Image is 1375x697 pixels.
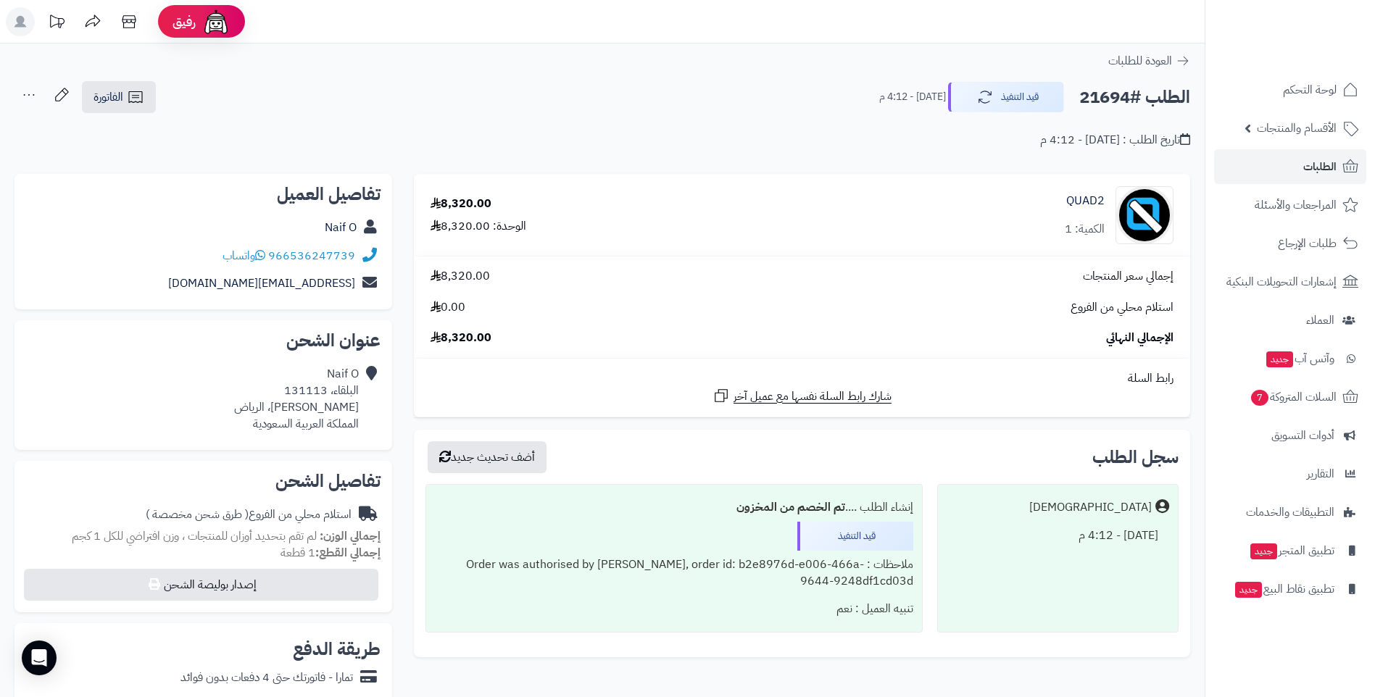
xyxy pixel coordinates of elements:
[1214,495,1366,530] a: التطبيقات والخدمات
[82,81,156,113] a: الفاتورة
[431,268,490,285] span: 8,320.00
[1214,418,1366,453] a: أدوات التسويق
[1079,83,1190,112] h2: الطلب #21694
[223,247,265,264] a: واتساب
[26,332,381,349] h2: عنوان الشحن
[26,185,381,203] h2: تفاصيل العميل
[1235,582,1262,598] span: جديد
[420,370,1184,387] div: رابط السلة
[1265,348,1334,369] span: وآتس آب
[1278,233,1337,254] span: طلبات الإرجاع
[146,506,249,523] span: ( طرق شحن مخصصة )
[1214,572,1366,606] a: تطبيق نقاط البيعجديد
[1029,499,1152,516] div: [DEMOGRAPHIC_DATA]
[22,640,57,675] div: Open Intercom Messenger
[1066,193,1105,209] a: QUAD2
[1214,303,1366,338] a: العملاء
[879,90,946,104] small: [DATE] - 4:12 م
[1106,330,1173,346] span: الإجمالي النهائي
[1226,272,1337,292] span: إشعارات التحويلات البنكية
[1092,448,1179,466] h3: سجل الطلب
[1271,425,1334,446] span: أدوات التسويق
[281,544,381,562] small: 1 قطعة
[268,247,355,264] a: 966536247739
[1246,502,1334,522] span: التطبيقات والخدمات
[428,441,547,473] button: أضف تحديث جديد
[947,522,1169,550] div: [DATE] - 4:12 م
[38,7,75,40] a: تحديثات المنصة
[1250,387,1337,407] span: السلات المتروكة
[1116,186,1173,244] img: no_image-90x90.png
[1234,579,1334,599] span: تطبيق نقاط البيع
[435,551,913,596] div: ملاحظات : Order was authorised by [PERSON_NAME], order id: b2e8976d-e006-466a-9644-9248df1cd03d
[1065,221,1105,238] div: الكمية: 1
[1250,389,1269,406] span: 7
[1214,149,1366,184] a: الطلبات
[180,669,353,686] div: تمارا - فاتورتك حتى 4 دفعات بدون فوائد
[431,196,491,212] div: 8,320.00
[24,569,378,601] button: إصدار بوليصة الشحن
[1214,456,1366,491] a: التقارير
[293,640,381,658] h2: طريقة الدفع
[202,7,230,36] img: ai-face.png
[1214,264,1366,299] a: إشعارات التحويلات البنكية
[1214,341,1366,376] a: وآتس آبجديد
[325,219,357,236] a: Naif O
[1071,299,1173,316] span: استلام محلي من الفروع
[1214,380,1366,414] a: السلات المتروكة7
[320,527,381,545] strong: إجمالي الوزن:
[1214,72,1366,107] a: لوحة التحكم
[1108,52,1172,70] span: العودة للطلبات
[1306,310,1334,330] span: العملاء
[1250,543,1277,559] span: جديد
[173,13,196,30] span: رفيق
[431,218,526,235] div: الوحدة: 8,320.00
[315,544,381,562] strong: إجمالي القطع:
[713,387,892,405] a: شارك رابط السلة نفسها مع عميل آخر
[1257,118,1337,138] span: الأقسام والمنتجات
[1249,541,1334,561] span: تطبيق المتجر
[94,88,123,106] span: الفاتورة
[736,498,845,516] b: تم الخصم من المخزون
[734,388,892,405] span: شارك رابط السلة نفسها مع عميل آخر
[1040,132,1190,149] div: تاريخ الطلب : [DATE] - 4:12 م
[1214,533,1366,568] a: تطبيق المتجرجديد
[234,366,359,432] div: Naif O البلقاء، 131113 [PERSON_NAME]، الرياض المملكة العربية السعودية
[431,299,465,316] span: 0.00
[1083,268,1173,285] span: إجمالي سعر المنتجات
[1307,464,1334,484] span: التقارير
[26,472,381,490] h2: تفاصيل الشحن
[1266,351,1293,367] span: جديد
[168,275,355,292] a: [EMAIL_ADDRESS][DOMAIN_NAME]
[1303,156,1337,177] span: الطلبات
[948,82,1064,112] button: قيد التنفيذ
[435,493,913,522] div: إنشاء الطلب ....
[146,506,352,523] div: استلام محلي من الفروع
[431,330,491,346] span: 8,320.00
[435,595,913,623] div: تنبيه العميل : نعم
[72,527,317,545] span: لم تقم بتحديد أوزان للمنتجات ، وزن افتراضي للكل 1 كجم
[1255,195,1337,215] span: المراجعات والأسئلة
[1283,80,1337,100] span: لوحة التحكم
[1276,11,1361,41] img: logo-2.png
[797,522,913,551] div: قيد التنفيذ
[1108,52,1190,70] a: العودة للطلبات
[1214,226,1366,261] a: طلبات الإرجاع
[1214,188,1366,222] a: المراجعات والأسئلة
